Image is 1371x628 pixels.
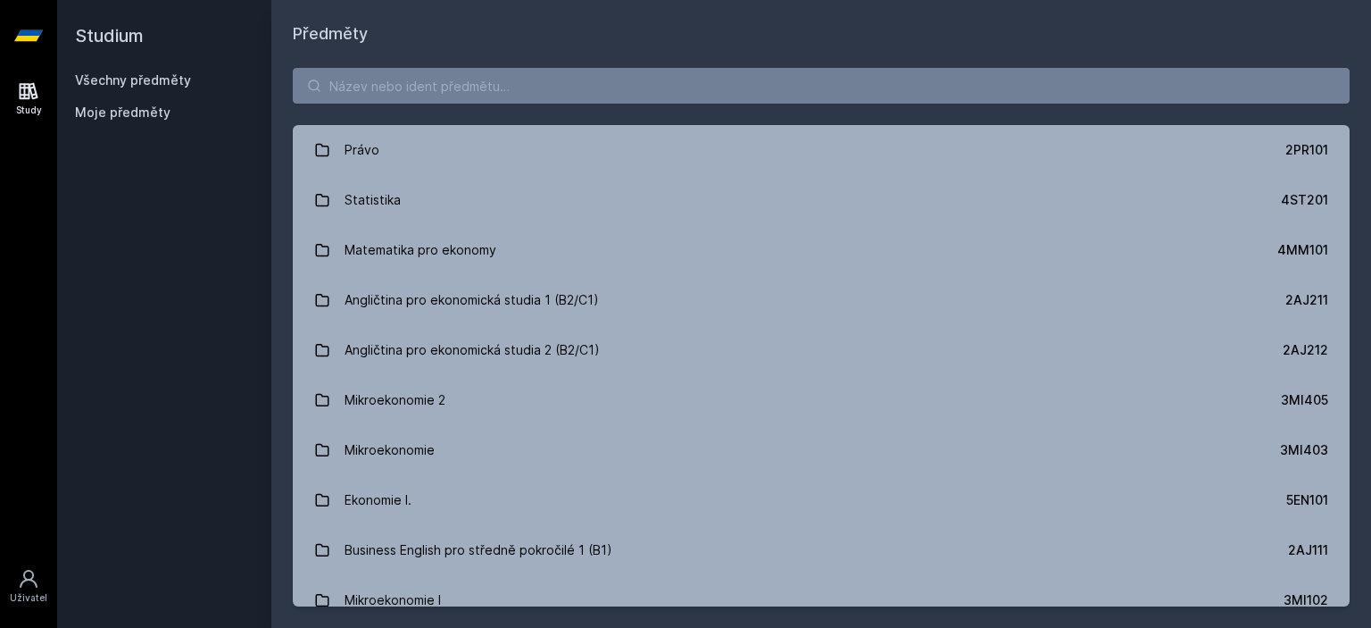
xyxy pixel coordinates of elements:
div: 2AJ111 [1288,541,1328,559]
a: Matematika pro ekonomy 4MM101 [293,225,1350,275]
div: Mikroekonomie [345,432,435,468]
div: Study [16,104,42,117]
a: Mikroekonomie 3MI403 [293,425,1350,475]
a: Angličtina pro ekonomická studia 1 (B2/C1) 2AJ211 [293,275,1350,325]
a: Angličtina pro ekonomická studia 2 (B2/C1) 2AJ212 [293,325,1350,375]
div: Mikroekonomie 2 [345,382,445,418]
div: Statistika [345,182,401,218]
div: Matematika pro ekonomy [345,232,496,268]
div: Právo [345,132,379,168]
div: 4ST201 [1281,191,1328,209]
h1: Předměty [293,21,1350,46]
div: 3MI405 [1281,391,1328,409]
a: Study [4,71,54,126]
div: 5EN101 [1286,491,1328,509]
a: Mikroekonomie I 3MI102 [293,575,1350,625]
div: Mikroekonomie I [345,582,441,618]
div: Angličtina pro ekonomická studia 1 (B2/C1) [345,282,599,318]
a: Všechny předměty [75,72,191,88]
a: Uživatel [4,559,54,614]
div: 3MI403 [1280,441,1328,459]
a: Business English pro středně pokročilé 1 (B1) 2AJ111 [293,525,1350,575]
a: Mikroekonomie 2 3MI405 [293,375,1350,425]
div: Ekonomie I. [345,482,411,518]
div: 2PR101 [1285,141,1328,159]
div: 2AJ212 [1283,341,1328,359]
span: Moje předměty [75,104,170,121]
div: 3MI102 [1284,591,1328,609]
a: Ekonomie I. 5EN101 [293,475,1350,525]
a: Právo 2PR101 [293,125,1350,175]
input: Název nebo ident předmětu… [293,68,1350,104]
div: 2AJ211 [1285,291,1328,309]
div: Business English pro středně pokročilé 1 (B1) [345,532,612,568]
div: Angličtina pro ekonomická studia 2 (B2/C1) [345,332,600,368]
a: Statistika 4ST201 [293,175,1350,225]
div: Uživatel [10,591,47,605]
div: 4MM101 [1277,241,1328,259]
